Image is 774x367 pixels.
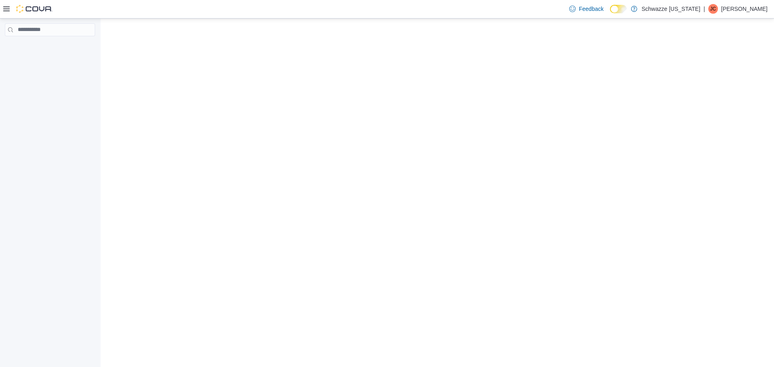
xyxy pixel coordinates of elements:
[566,1,607,17] a: Feedback
[710,4,716,14] span: JC
[641,4,700,14] p: Schwazze [US_STATE]
[703,4,705,14] p: |
[16,5,52,13] img: Cova
[5,38,95,57] nav: Complex example
[721,4,768,14] p: [PERSON_NAME]
[579,5,603,13] span: Feedback
[708,4,718,14] div: Jennifer Cunningham
[610,5,627,13] input: Dark Mode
